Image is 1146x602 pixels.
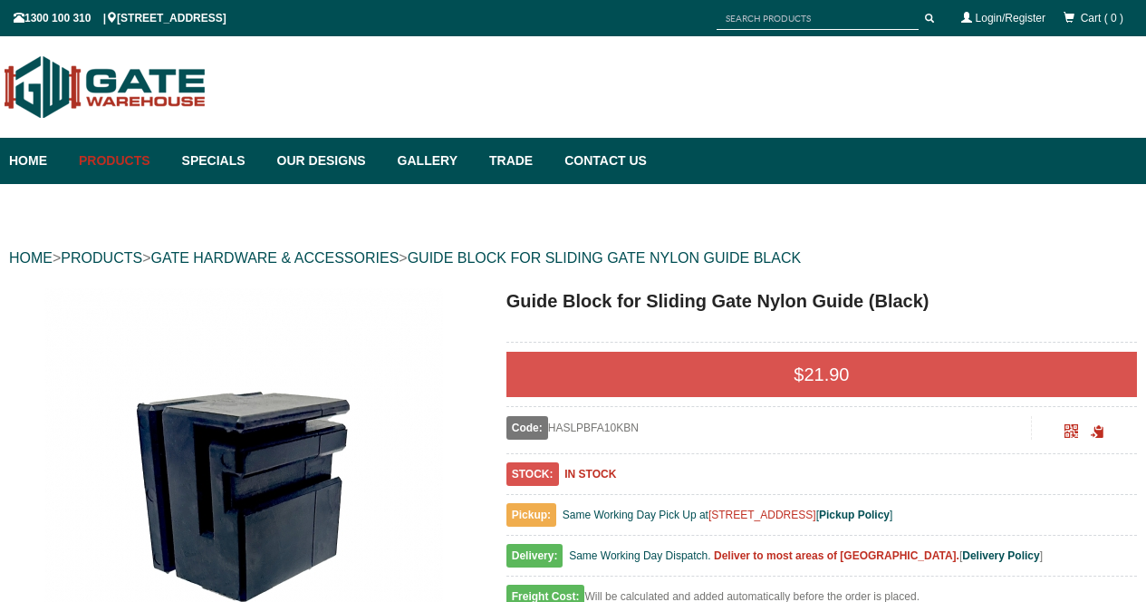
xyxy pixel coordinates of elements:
[1081,12,1123,24] span: Cart ( 0 )
[569,549,711,562] span: Same Working Day Dispatch.
[564,468,616,481] b: IN STOCK
[268,138,389,184] a: Our Designs
[506,287,1137,315] h1: Guide Block for Sliding Gate Nylon Guide (Black)
[804,364,849,384] span: 21.90
[714,549,959,562] b: Deliver to most areas of [GEOGRAPHIC_DATA].
[70,138,173,184] a: Products
[389,138,480,184] a: Gallery
[717,7,919,30] input: SEARCH PRODUCTS
[506,545,1137,577] div: [ ]
[506,416,1032,440] div: HASLPBFA10KBN
[480,138,555,184] a: Trade
[61,250,142,266] a: PRODUCTS
[14,12,226,24] span: 1300 100 310 | [STREET_ADDRESS]
[150,250,399,266] a: GATE HARDWARE & ACCESSORIES
[9,250,53,266] a: HOME
[708,509,816,521] a: [STREET_ADDRESS]
[9,138,70,184] a: Home
[819,509,890,521] a: Pickup Policy
[9,229,1137,287] div: > > >
[173,138,268,184] a: Specials
[506,544,563,568] span: Delivery:
[506,352,1137,397] div: $
[506,503,556,527] span: Pickup:
[555,138,647,184] a: Contact Us
[506,462,559,486] span: STOCK:
[506,416,548,440] span: Code:
[1091,425,1104,439] span: Click to copy the URL
[1064,427,1078,440] a: Click to enlarge and scan to share.
[408,250,801,266] a: GUIDE BLOCK FOR SLIDING GATE NYLON GUIDE BLACK
[563,509,893,521] span: Same Working Day Pick Up at [ ]
[976,12,1045,24] a: Login/Register
[962,549,1039,562] a: Delivery Policy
